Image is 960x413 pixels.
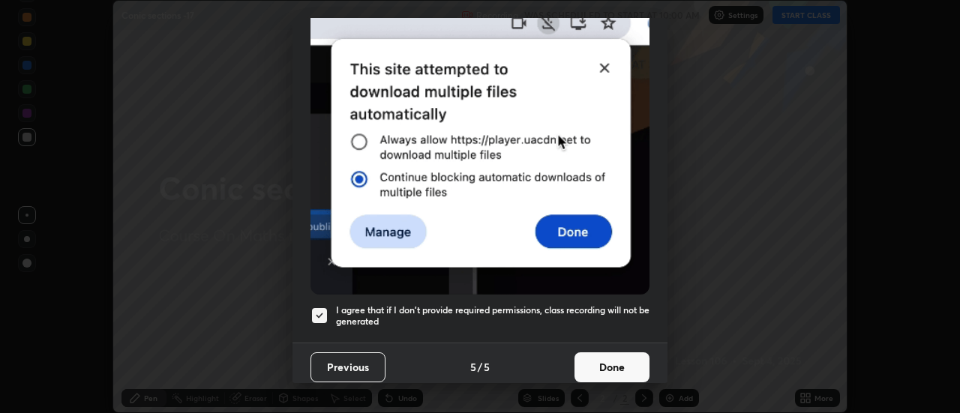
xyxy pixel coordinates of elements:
button: Previous [310,352,385,382]
h5: I agree that if I don't provide required permissions, class recording will not be generated [336,304,649,328]
h4: / [478,359,482,375]
h4: 5 [470,359,476,375]
h4: 5 [484,359,490,375]
button: Done [574,352,649,382]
